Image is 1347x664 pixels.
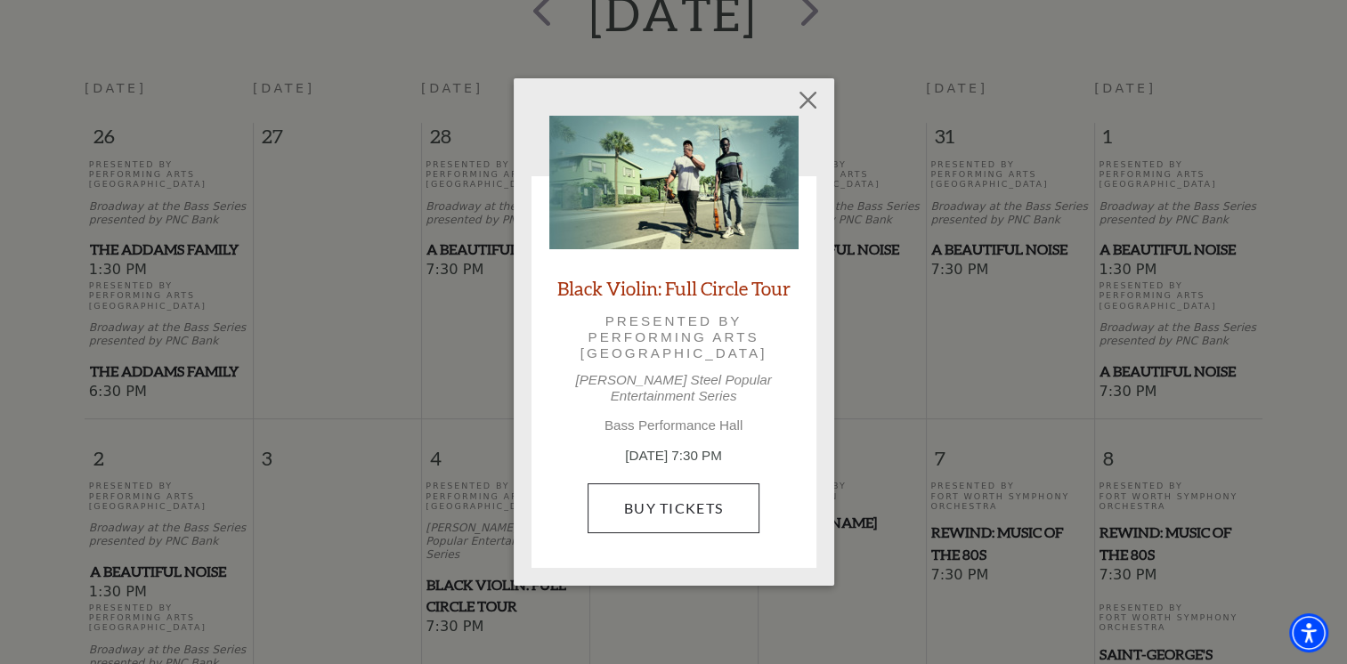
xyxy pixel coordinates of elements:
[1289,613,1328,652] div: Accessibility Menu
[791,83,824,117] button: Close
[557,276,791,300] a: Black Violin: Full Circle Tour
[574,313,774,362] p: Presented by Performing Arts [GEOGRAPHIC_DATA]
[588,483,759,533] a: Buy Tickets
[549,116,799,249] img: Black Violin: Full Circle Tour
[549,372,799,404] p: [PERSON_NAME] Steel Popular Entertainment Series
[549,417,799,433] p: Bass Performance Hall
[549,446,799,466] p: [DATE] 7:30 PM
